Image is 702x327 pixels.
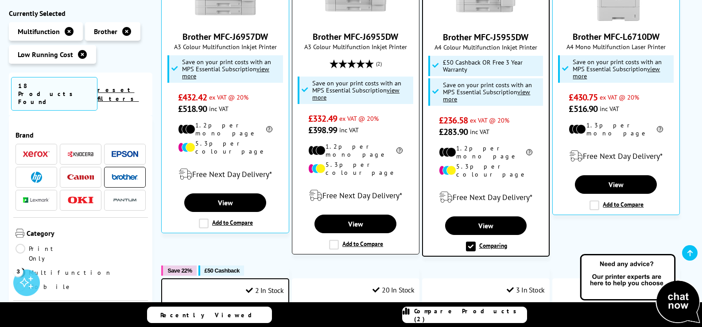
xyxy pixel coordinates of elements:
[339,114,379,123] span: ex VAT @ 20%
[182,58,271,80] span: Save on your print costs with an MPS Essential Subscription
[443,59,541,73] span: £50 Cashback OR Free 3 Year Warranty
[31,172,42,183] img: HP
[23,151,50,158] img: Xerox
[312,79,401,101] span: Save on your print costs with an MPS Essential Subscription
[67,149,94,160] a: Kyocera
[198,265,244,276] button: £50 Cashback
[329,240,383,250] label: Add to Compare
[178,121,272,137] li: 1.2p per mono page
[427,185,544,210] div: modal_delivery
[470,116,509,124] span: ex VAT @ 20%
[573,58,662,80] span: Save on your print costs with an MPS Essential Subscription
[23,198,50,203] img: Lexmark
[161,265,196,276] button: Save 22%
[16,282,81,292] a: Mobile
[372,285,414,294] div: 20 In Stock
[569,121,663,137] li: 1.3p per mono page
[312,86,399,101] u: view more
[583,15,649,24] a: Brother MFC-L6710DW
[376,55,382,72] span: (2)
[308,113,337,124] span: £332.49
[167,267,192,274] span: Save 22%
[112,151,138,158] img: Epson
[199,219,253,228] label: Add to Compare
[466,242,507,251] label: Comparing
[112,174,138,180] img: Brother
[16,268,112,277] a: Multifunction
[112,149,138,160] a: Epson
[27,229,146,239] span: Category
[178,139,272,155] li: 5.3p per colour page
[67,195,94,206] a: OKI
[23,149,50,160] a: Xerox
[314,215,396,233] a: View
[18,27,60,36] span: Multifunction
[453,15,519,24] a: Brother MFC-J5955DW
[308,124,337,136] span: £398.99
[308,161,403,177] li: 5.3p per colour page
[575,175,657,194] a: View
[166,162,284,187] div: modal_delivery
[160,311,261,319] span: Recently Viewed
[182,31,268,42] a: Brother MFC-J6957DW
[205,267,240,274] span: £50 Cashback
[507,285,545,294] div: 3 In Stock
[182,65,269,80] u: view more
[569,92,597,103] span: £430.75
[578,253,702,325] img: Open Live Chat window
[600,104,619,113] span: inc VAT
[209,104,229,113] span: inc VAT
[166,42,284,51] span: A3 Colour Multifunction Inkjet Printer
[209,93,248,101] span: ex VAT @ 20%
[13,266,23,276] div: 3
[184,193,266,212] a: View
[439,162,532,178] li: 5.3p per colour page
[67,151,94,158] img: Kyocera
[16,244,81,263] a: Print Only
[67,172,94,183] a: Canon
[23,195,50,206] a: Lexmark
[439,144,532,160] li: 1.2p per mono page
[569,103,597,115] span: £516.90
[97,86,139,103] a: reset filters
[590,200,644,210] label: Add to Compare
[443,81,532,103] span: Save on your print costs with an MPS Essential Subscription
[178,92,207,103] span: £432.42
[439,115,468,126] span: £236.58
[67,196,94,204] img: OKI
[443,88,530,103] u: view more
[112,195,138,206] img: Pantum
[443,31,528,43] a: Brother MFC-J5955DW
[16,131,146,139] span: Brand
[470,127,489,136] span: inc VAT
[308,142,403,158] li: 1.2p per mono page
[402,307,527,323] a: Compare Products (2)
[16,229,24,238] img: Category
[9,9,152,18] div: Currently Selected
[322,15,389,24] a: Brother MFC-J6955DW
[147,307,272,323] a: Recently Viewed
[246,286,284,295] div: 2 In Stock
[600,93,639,101] span: ex VAT @ 20%
[414,307,527,323] span: Compare Products (2)
[427,43,544,51] span: A4 Colour Multifunction Inkjet Printer
[178,103,207,115] span: £518.90
[313,31,398,42] a: Brother MFC-J6955DW
[339,126,359,134] span: inc VAT
[557,144,675,169] div: modal_delivery
[297,42,415,51] span: A3 Colour Multifunction Inkjet Printer
[11,77,97,111] span: 18 Products Found
[297,183,415,208] div: modal_delivery
[573,65,660,80] u: view more
[192,15,259,24] a: Brother MFC-J6957DW
[573,31,659,42] a: Brother MFC-L6710DW
[112,172,138,183] a: Brother
[18,50,73,59] span: Low Running Cost
[67,174,94,180] img: Canon
[23,172,50,183] a: HP
[94,27,117,36] span: Brother
[439,126,468,138] span: £283.90
[557,42,675,51] span: A4 Mono Multifunction Laser Printer
[445,216,527,235] a: View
